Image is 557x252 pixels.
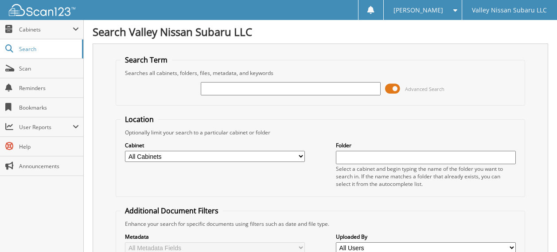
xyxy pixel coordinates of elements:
[19,143,79,150] span: Help
[393,8,443,13] span: [PERSON_NAME]
[121,220,520,228] div: Enhance your search for specific documents using filters such as date and file type.
[125,233,305,240] label: Metadata
[121,206,223,216] legend: Additional Document Filters
[93,24,548,39] h1: Search Valley Nissan Subaru LLC
[19,45,78,53] span: Search
[19,65,79,72] span: Scan
[19,104,79,111] span: Bookmarks
[336,165,516,188] div: Select a cabinet and begin typing the name of the folder you want to search in. If the name match...
[336,233,516,240] label: Uploaded By
[472,8,547,13] span: Valley Nissan Subaru LLC
[19,123,73,131] span: User Reports
[336,142,516,149] label: Folder
[121,69,520,77] div: Searches all cabinets, folders, files, metadata, and keywords
[19,26,73,33] span: Cabinets
[121,55,172,65] legend: Search Term
[405,86,444,92] span: Advanced Search
[19,84,79,92] span: Reminders
[19,162,79,170] span: Announcements
[9,4,75,16] img: scan123-logo-white.svg
[121,129,520,136] div: Optionally limit your search to a particular cabinet or folder
[121,114,158,124] legend: Location
[125,142,305,149] label: Cabinet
